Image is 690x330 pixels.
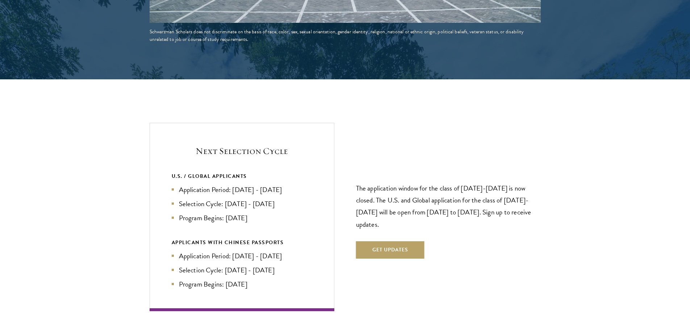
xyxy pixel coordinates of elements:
[356,182,541,230] p: The application window for the class of [DATE]-[DATE] is now closed. The U.S. and Global applicat...
[172,213,312,223] li: Program Begins: [DATE]
[172,238,312,247] div: APPLICANTS WITH CHINESE PASSPORTS
[356,241,425,259] button: Get Updates
[172,184,312,195] li: Application Period: [DATE] - [DATE]
[172,279,312,289] li: Program Begins: [DATE]
[172,251,312,261] li: Application Period: [DATE] - [DATE]
[172,199,312,209] li: Selection Cycle: [DATE] - [DATE]
[150,28,541,43] div: Schwarzman Scholars does not discriminate on the basis of race, color, sex, sexual orientation, g...
[172,145,312,157] h5: Next Selection Cycle
[172,172,312,181] div: U.S. / GLOBAL APPLICANTS
[172,265,312,275] li: Selection Cycle: [DATE] - [DATE]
